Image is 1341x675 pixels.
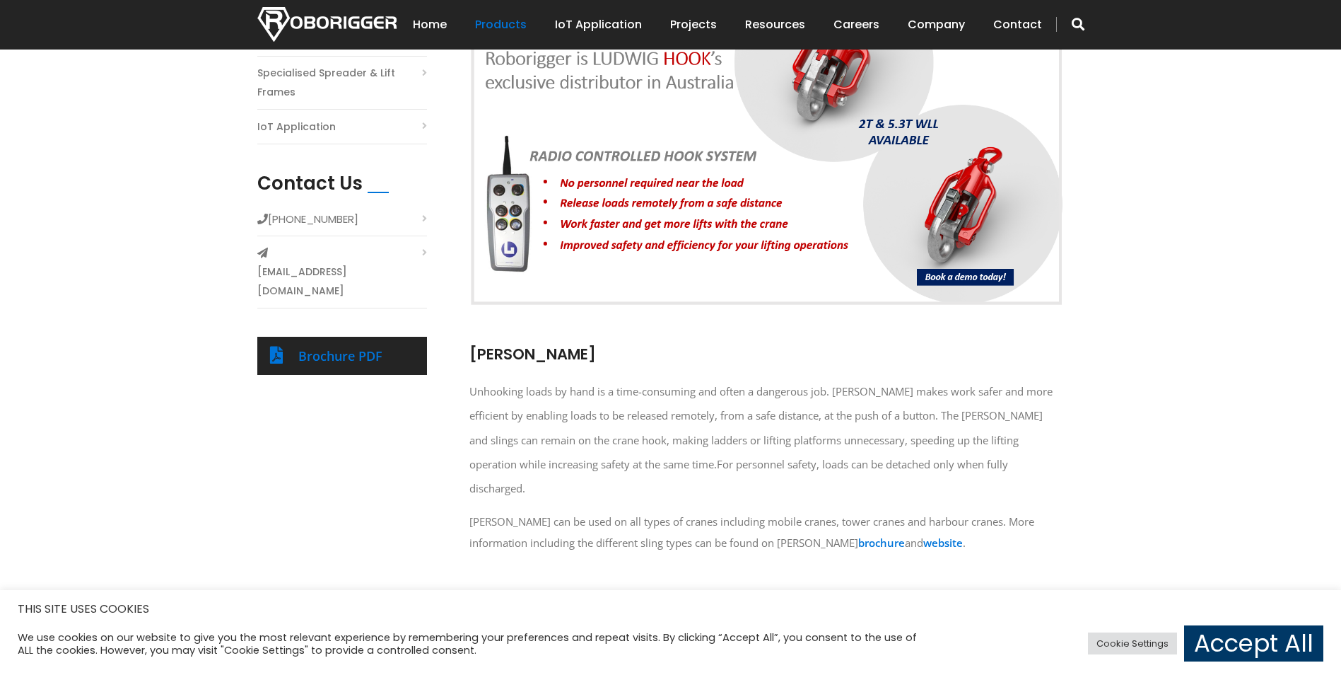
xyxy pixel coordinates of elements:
[469,514,1034,550] span: [PERSON_NAME] can be used on all types of cranes including mobile cranes, tower cranes and harbou...
[670,3,717,47] a: Projects
[18,631,932,657] div: We use cookies on our website to give you the most relevant experience by remembering your prefer...
[1184,625,1323,662] a: Accept All
[257,173,363,195] h2: Contact Us
[257,117,336,137] a: IoT Application
[858,536,966,550] span: and .
[475,3,527,47] a: Products
[1088,633,1177,654] a: Cookie Settings
[923,536,963,550] a: website
[555,3,642,47] a: IoT Application
[469,457,1008,495] span: For personnel safety, loads can be detached only when fully discharged.
[298,347,382,364] a: Brochure PDF
[18,600,1323,618] h5: THIS SITE USES COOKIES
[257,7,397,42] img: Nortech
[602,536,858,550] span: ifferent sling types can be found on [PERSON_NAME]
[469,384,1053,471] span: Unhooking loads by hand is a time-consuming and often a dangerous job. [PERSON_NAME] makes work s...
[413,3,447,47] a: Home
[858,536,905,550] a: brochure
[993,3,1042,47] a: Contact
[257,209,427,236] li: [PHONE_NUMBER]
[257,262,427,301] a: [EMAIL_ADDRESS][DOMAIN_NAME]
[745,3,805,47] a: Resources
[833,3,879,47] a: Careers
[257,64,427,102] a: Specialised Spreader & Lift Frames
[908,3,965,47] a: Company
